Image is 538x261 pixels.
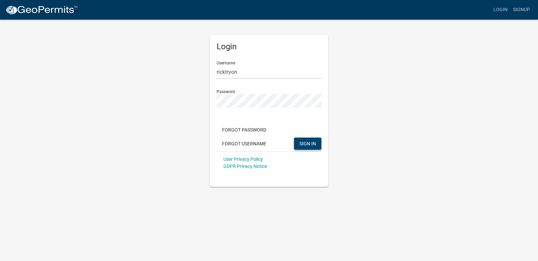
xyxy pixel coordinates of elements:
a: Login [491,3,510,16]
button: Forgot Password [217,124,272,136]
a: User Privacy Policy [223,156,263,162]
a: GDPR Privacy Notice [223,164,267,169]
h5: Login [217,42,321,52]
span: SIGN IN [299,141,316,146]
a: Signup [510,3,533,16]
button: Forgot Username [217,138,272,150]
button: SIGN IN [294,138,321,150]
